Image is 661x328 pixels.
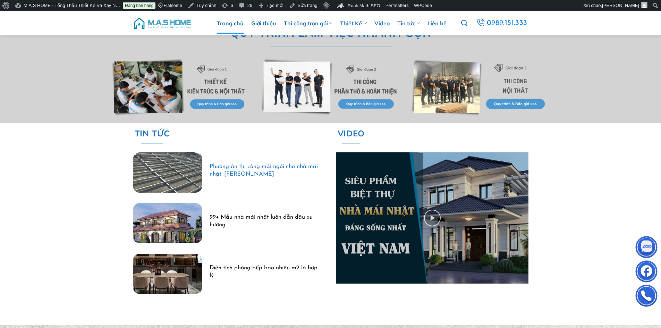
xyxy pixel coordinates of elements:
[348,3,380,8] span: Rank Math SEO
[427,13,447,34] a: Liên hệ
[374,13,390,34] a: Video
[487,17,527,29] span: 0989.151.333
[602,3,639,8] span: [PERSON_NAME]
[230,24,431,42] span: QUY TRÌNH LÀM VIỆC NHANH GỌN
[337,127,365,140] span: Video
[411,58,551,116] img: Trang chủ 124
[397,13,420,34] a: Tin tức
[217,13,244,34] a: Trang chủ
[636,286,657,307] img: Phone
[133,254,202,294] img: Diện tích phòng bếp bao nhiêu m2 là hợp lý 86
[336,152,528,284] img: Trang chủ 125
[336,152,528,284] a: Untitled 3 1
[123,2,155,9] a: Đang bán hàng
[133,203,202,243] img: 99+ Mẫu nhà mái nhật luôn dẫn đầu xu hướng 6
[461,16,467,31] a: Tìm kiếm
[475,17,528,30] a: 0989.151.333
[261,58,400,116] img: Trang chủ 123
[636,238,657,259] img: Zalo
[133,152,202,193] img: Phương án thi công mái ngói cho nhà mái nhật, mái thái 1
[133,13,192,34] img: M.A.S HOME – Tổng Thầu Thiết Kế Và Xây Nhà Trọn Gói
[284,13,332,34] a: Thi công trọn gói
[636,262,657,283] img: Facebook
[210,214,318,229] a: 99+ Mẫu nhà mái nhật luôn dẫn đầu xu hướng
[340,13,366,34] a: Thiết Kế
[134,127,169,140] span: TIN TỨC
[210,163,318,178] a: Phương án thi công mái ngói cho nhà mái nhật, [PERSON_NAME]
[110,58,250,116] img: Trang chủ 122
[251,13,276,34] a: Giới thiệu
[210,264,318,279] a: Diện tích phòng bếp bao nhiêu m2 là hợp lý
